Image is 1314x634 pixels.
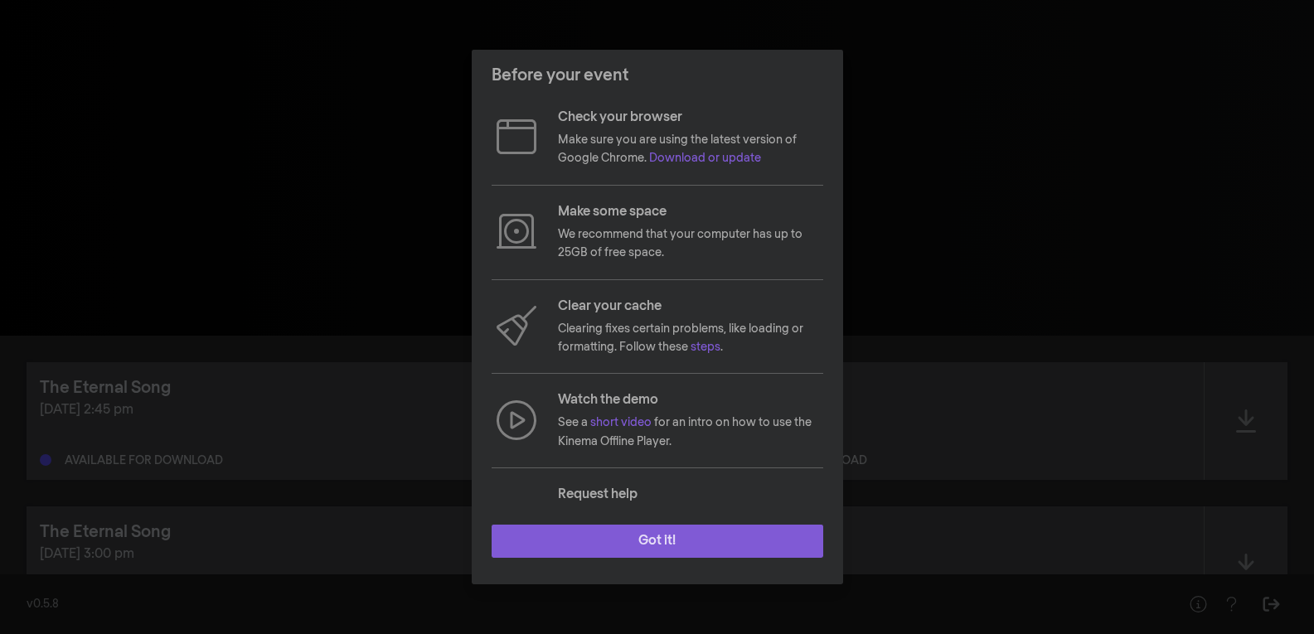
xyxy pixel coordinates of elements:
[590,417,652,428] a: short video
[558,320,823,357] p: Clearing fixes certain problems, like loading or formatting. Follow these .
[558,108,823,128] p: Check your browser
[558,508,823,601] p: If you are unable to use the Offline Player contact . In some cases, a backup link to stream the ...
[691,341,720,353] a: steps
[558,485,823,505] p: Request help
[492,525,823,558] button: Got it!
[558,131,823,168] p: Make sure you are using the latest version of Google Chrome.
[558,225,823,263] p: We recommend that your computer has up to 25GB of free space.
[558,202,823,222] p: Make some space
[649,152,761,164] a: Download or update
[558,414,823,451] p: See a for an intro on how to use the Kinema Offline Player.
[558,297,823,317] p: Clear your cache
[558,390,823,410] p: Watch the demo
[472,50,843,101] header: Before your event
